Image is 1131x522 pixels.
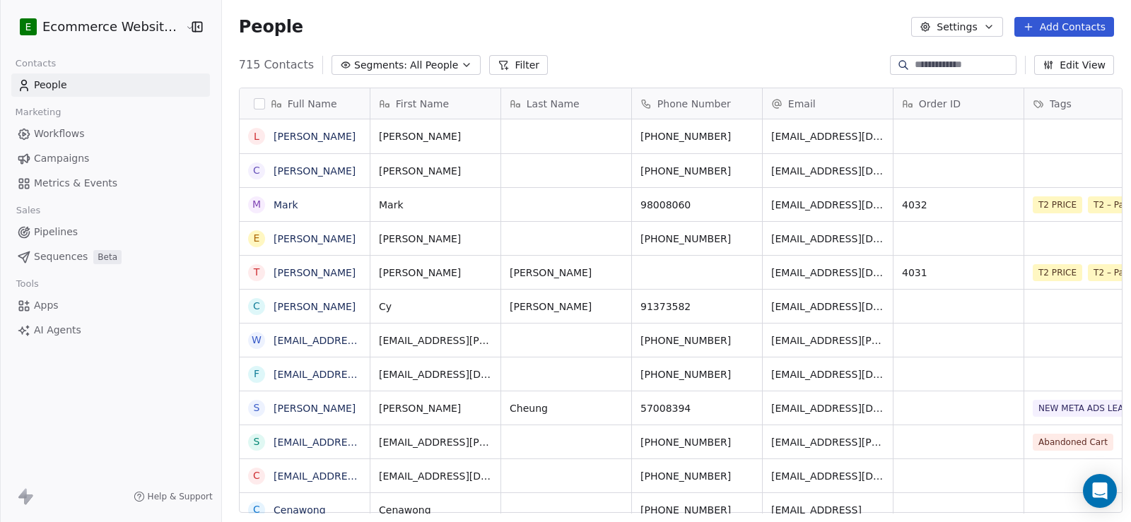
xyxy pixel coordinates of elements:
[274,437,529,448] a: [EMAIL_ADDRESS][PERSON_NAME][DOMAIN_NAME]
[25,20,32,34] span: E
[274,267,356,278] a: [PERSON_NAME]
[379,435,492,449] span: [EMAIL_ADDRESS][PERSON_NAME][DOMAIN_NAME]
[510,299,623,314] span: [PERSON_NAME]
[274,233,356,244] a: [PERSON_NAME]
[17,15,175,39] button: EEcommerce Website Builder
[379,401,492,415] span: [PERSON_NAME]
[93,250,122,264] span: Beta
[11,220,210,244] a: Pipelines
[771,503,884,517] span: [EMAIL_ADDRESS]
[274,369,447,380] a: [EMAIL_ADDRESS][DOMAIN_NAME]
[254,265,260,280] div: T
[10,200,47,221] span: Sales
[253,401,259,415] div: S
[379,333,492,348] span: [EMAIL_ADDRESS][PERSON_NAME][DOMAIN_NAME]
[252,333,262,348] div: w
[788,97,816,111] span: Email
[253,468,260,483] div: c
[34,298,59,313] span: Apps
[379,266,492,280] span: [PERSON_NAME]
[253,502,260,517] div: C
[34,323,81,338] span: AI Agents
[288,97,337,111] span: Full Name
[11,73,210,97] a: People
[632,88,762,119] div: Phone Number
[34,249,88,264] span: Sequences
[489,55,548,75] button: Filter
[11,172,210,195] a: Metrics & Events
[771,333,884,348] span: [EMAIL_ADDRESS][PERSON_NAME][DOMAIN_NAME]
[771,469,884,483] span: [EMAIL_ADDRESS][DOMAIN_NAME]
[902,198,1015,212] span: 4032
[10,273,45,295] span: Tools
[274,165,356,177] a: [PERSON_NAME]
[34,78,67,93] span: People
[240,88,370,119] div: Full Name
[640,367,754,381] span: [PHONE_NUMBER]
[771,129,884,143] span: [EMAIL_ADDRESS][DOMAIN_NAME]
[253,299,260,314] div: C
[501,88,631,119] div: Last Name
[640,299,754,314] span: 91373582
[771,401,884,415] span: [EMAIL_ADDRESS][DOMAIN_NAME]
[771,266,884,280] span: [EMAIL_ADDRESS][DOMAIN_NAME]
[11,294,210,317] a: Apps
[771,198,884,212] span: [EMAIL_ADDRESS][DOMAIN_NAME]
[379,198,492,212] span: Mark
[379,299,492,314] span: Cy
[919,97,961,111] span: Order ID
[1083,474,1117,508] div: Open Intercom Messenger
[274,301,356,312] a: [PERSON_NAME]
[1033,264,1082,281] span: T2 PRICE
[510,401,623,415] span: Cheung
[640,435,754,449] span: [PHONE_NUMBER]
[274,131,356,142] a: [PERSON_NAME]
[34,126,85,141] span: Workflows
[254,129,259,144] div: L
[640,401,754,415] span: 57008394
[239,16,303,37] span: People
[274,335,529,346] a: [EMAIL_ADDRESS][PERSON_NAME][DOMAIN_NAME]
[9,53,62,74] span: Contacts
[379,503,492,517] span: Cenawong
[274,470,447,482] a: [EMAIL_ADDRESS][DOMAIN_NAME]
[42,18,182,36] span: Ecommerce Website Builder
[34,176,117,191] span: Metrics & Events
[379,129,492,143] span: [PERSON_NAME]
[771,164,884,178] span: [EMAIL_ADDRESS][DOMAIN_NAME]
[379,469,492,483] span: [EMAIL_ADDRESS][DOMAIN_NAME]
[640,164,754,178] span: [PHONE_NUMBER]
[370,88,500,119] div: First Name
[11,147,210,170] a: Campaigns
[252,197,261,212] div: M
[410,58,458,73] span: All People
[379,164,492,178] span: [PERSON_NAME]
[771,435,884,449] span: [EMAIL_ADDRESS][PERSON_NAME][DOMAIN_NAME]
[640,503,754,517] span: [PHONE_NUMBER]
[911,17,1002,37] button: Settings
[240,119,370,514] div: grid
[640,129,754,143] span: [PHONE_NUMBER]
[771,367,884,381] span: [EMAIL_ADDRESS][DOMAIN_NAME]
[893,88,1024,119] div: Order ID
[1033,434,1113,451] span: Abandoned Cart
[1033,196,1082,213] span: T2 PRICE
[9,102,67,123] span: Marketing
[379,232,492,246] span: [PERSON_NAME]
[763,88,893,119] div: Email
[640,333,754,348] span: [PHONE_NUMBER]
[771,299,884,314] span: [EMAIL_ADDRESS][DOMAIN_NAME]
[640,469,754,483] span: [PHONE_NUMBER]
[640,198,754,212] span: 98008060
[640,232,754,246] span: [PHONE_NUMBER]
[379,367,492,381] span: [EMAIL_ADDRESS][DOMAIN_NAME]
[34,151,89,166] span: Campaigns
[34,225,78,239] span: Pipelines
[274,403,356,414] a: [PERSON_NAME]
[254,367,259,381] div: f
[253,231,259,246] div: E
[902,266,1015,280] span: 4031
[657,97,731,111] span: Phone Number
[1050,97,1072,111] span: Tags
[771,232,884,246] span: [EMAIL_ADDRESS][DOMAIN_NAME]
